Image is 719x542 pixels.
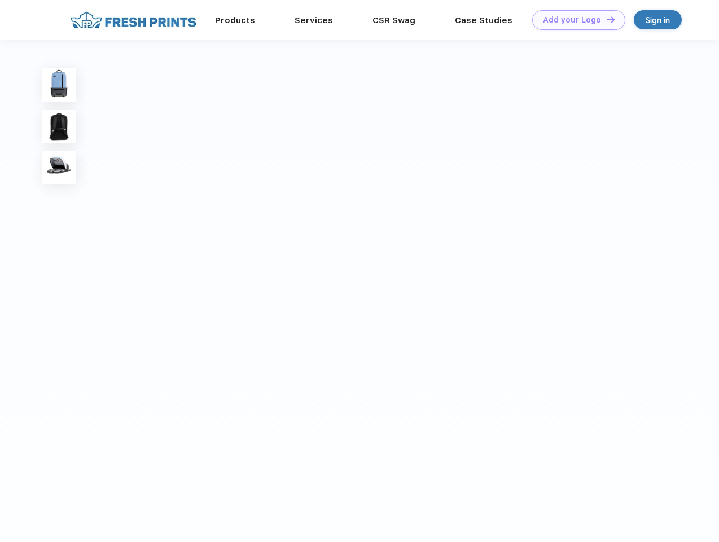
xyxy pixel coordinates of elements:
[646,14,670,27] div: Sign in
[42,68,76,102] img: func=resize&h=100
[42,110,76,143] img: func=resize&h=100
[634,10,682,29] a: Sign in
[42,151,76,184] img: func=resize&h=100
[215,15,255,25] a: Products
[607,16,615,23] img: DT
[67,10,200,30] img: fo%20logo%202.webp
[543,15,601,25] div: Add your Logo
